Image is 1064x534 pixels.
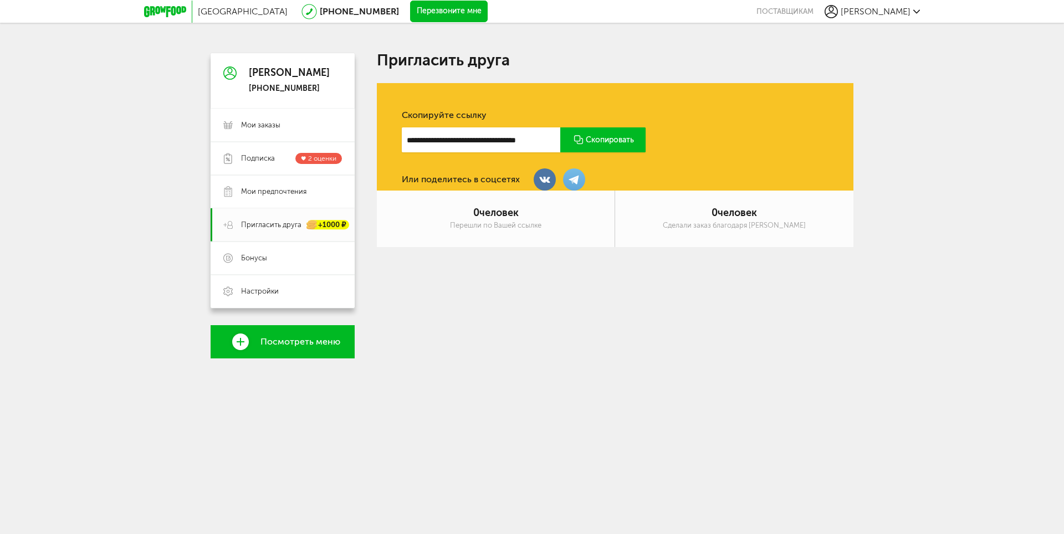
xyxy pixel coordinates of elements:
span: Бонусы [241,253,267,263]
span: 2 оценки [308,155,336,162]
span: Мои заказы [241,120,280,130]
div: [PERSON_NAME] [249,68,330,79]
a: Посмотреть меню [211,325,355,358]
span: Настройки [241,286,279,296]
span: Пригласить друга [241,220,301,230]
a: Настройки [211,275,355,308]
span: Подписка [241,153,275,163]
div: Сделали заказ благодаря [PERSON_NAME] [663,221,806,230]
div: Скопируйте ссылку [402,110,828,121]
div: человек [712,208,757,219]
span: 0 [712,207,718,219]
div: Перешли по Вашей ссылке [450,221,541,230]
span: Посмотреть меню [260,337,340,347]
div: человек [473,208,519,219]
span: [GEOGRAPHIC_DATA] [198,6,288,17]
a: [PHONE_NUMBER] [320,6,399,17]
a: Пригласить друга +1000 ₽ [211,208,355,242]
span: 0 [473,207,479,219]
a: Мои заказы [211,109,355,142]
h1: Пригласить друга [377,53,853,68]
a: Мои предпочтения [211,175,355,208]
button: Перезвоните мне [410,1,488,23]
a: Бонусы [211,242,355,275]
div: Или поделитесь в соцсетях [402,174,520,185]
span: Мои предпочтения [241,187,306,197]
div: +1000 ₽ [307,220,349,230]
span: [PERSON_NAME] [841,6,910,17]
a: Подписка 2 оценки [211,142,355,175]
div: [PHONE_NUMBER] [249,84,330,94]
